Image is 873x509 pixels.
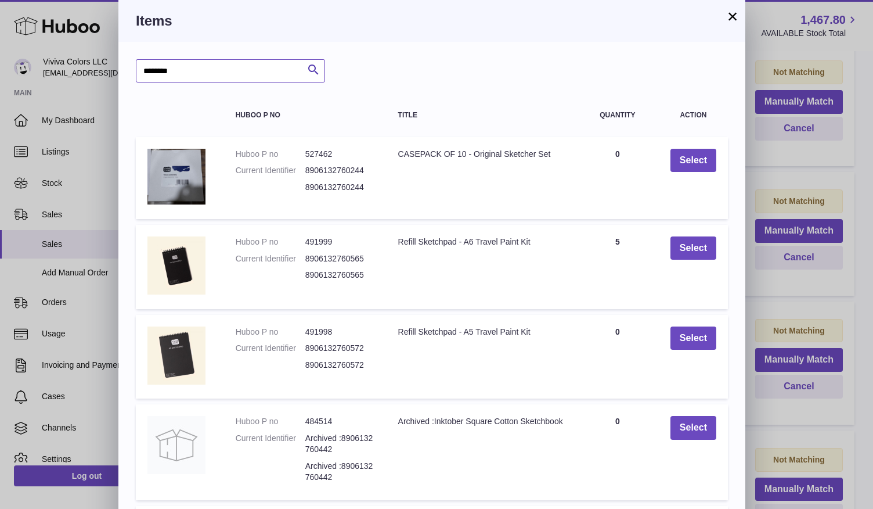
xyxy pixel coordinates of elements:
[305,253,375,264] dd: 8906132760565
[236,416,305,427] dt: Huboo P no
[305,360,375,371] dd: 8906132760572
[398,149,565,160] div: CASEPACK OF 10 - Original Sketcher Set
[224,100,387,131] th: Huboo P no
[236,343,305,354] dt: Current Identifier
[305,343,375,354] dd: 8906132760572
[305,149,375,160] dd: 527462
[398,416,565,427] div: Archived :Inktober Square Cotton Sketchbook
[305,270,375,281] dd: 8906132760565
[147,149,205,205] img: CASEPACK OF 10 - Original Sketcher Set
[576,315,659,399] td: 0
[659,100,728,131] th: Action
[236,165,305,176] dt: Current Identifier
[670,236,716,260] button: Select
[305,165,375,176] dd: 8906132760244
[305,327,375,338] dd: 491998
[305,236,375,248] dd: 491999
[576,404,659,500] td: 0
[670,416,716,440] button: Select
[147,416,205,474] img: Archived :Inktober Square Cotton Sketchbook
[147,236,205,295] img: Refill Sketchpad - A6 Travel Paint Kit
[236,433,305,455] dt: Current Identifier
[398,327,565,338] div: Refill Sketchpad - A5 Travel Paint Kit
[387,100,576,131] th: Title
[236,149,305,160] dt: Huboo P no
[305,433,375,455] dd: Archived :8906132760442
[136,12,728,30] h3: Items
[726,9,739,23] button: ×
[236,253,305,264] dt: Current Identifier
[147,327,205,385] img: Refill Sketchpad - A5 Travel Paint Kit
[305,461,375,483] dd: Archived :8906132760442
[398,236,565,248] div: Refill Sketchpad - A6 Travel Paint Kit
[576,137,659,219] td: 0
[670,327,716,350] button: Select
[236,327,305,338] dt: Huboo P no
[576,100,659,131] th: Quantity
[670,149,716,173] button: Select
[236,236,305,248] dt: Huboo P no
[305,182,375,193] dd: 8906132760244
[305,416,375,427] dd: 484514
[576,225,659,309] td: 5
